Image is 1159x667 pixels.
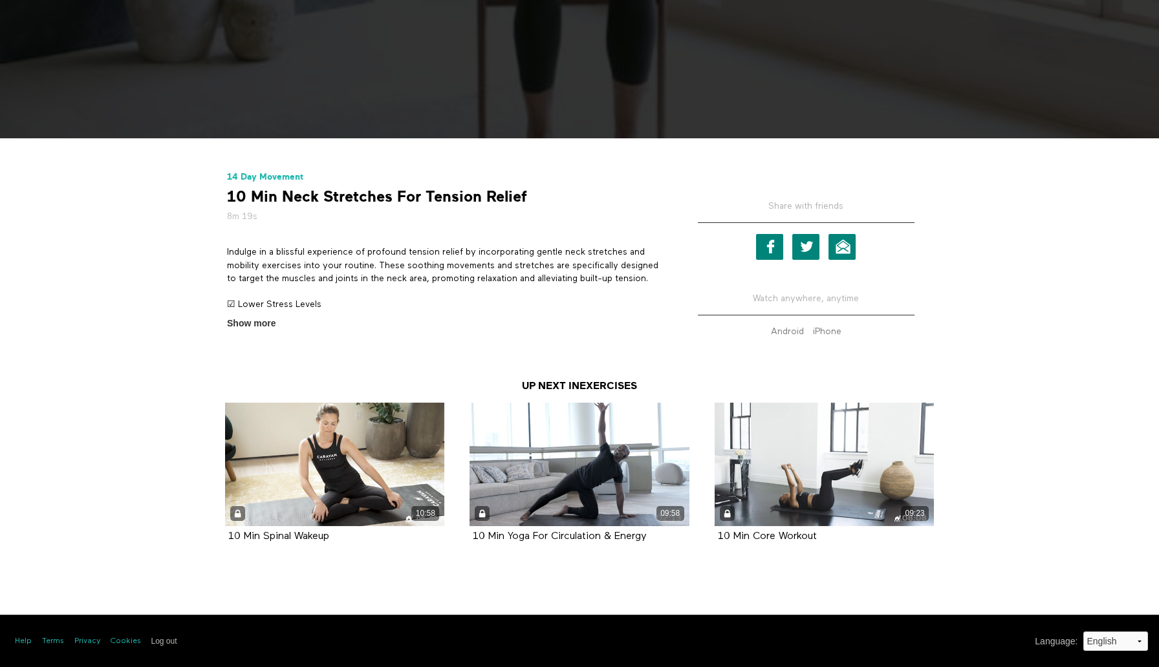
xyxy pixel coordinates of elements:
[228,531,329,542] strong: 10 Min Spinal Wakeup
[715,403,934,526] a: 10 Min Core Workout 09:23
[473,531,647,541] a: 10 Min Yoga For Circulation & Energy
[829,234,856,260] a: Email
[698,200,915,223] h5: Share with friends
[792,234,819,260] a: Twitter
[74,636,100,647] a: Privacy
[901,506,929,521] div: 09:23
[756,234,783,260] a: Facebook
[698,282,915,315] h5: Watch anywhere, anytime
[810,327,845,336] a: iPhone
[227,210,660,223] h5: 8m 19s
[470,403,689,526] a: 10 Min Yoga For Circulation & Energy 09:58
[217,379,942,393] h3: Up Next in
[656,506,684,521] div: 09:58
[227,246,660,285] p: Indulge in a blissful experience of profound tension relief by incorporating gentle neck stretche...
[771,327,804,336] strong: Android
[111,636,141,647] a: Cookies
[227,187,527,207] strong: 10 Min Neck Stretches For Tension Relief
[473,531,647,542] strong: 10 Min Yoga For Circulation & Energy
[1035,635,1078,648] label: Language :
[15,636,32,647] a: Help
[227,298,660,337] p: ☑ Lower Stress Levels ☑ Improved Range of Motion ☑ Increased Comfort and Mobility
[718,531,817,541] a: 10 Min Core Workout
[768,327,807,336] a: Android
[225,403,444,526] a: 10 Min Spinal Wakeup 10:58
[813,327,841,336] strong: iPhone
[718,531,817,542] strong: 10 Min Core Workout
[227,317,276,330] span: Show more
[151,637,177,646] input: Log out
[579,380,637,392] a: Exercises
[411,506,439,521] div: 10:58
[42,636,64,647] a: Terms
[228,531,329,541] a: 10 Min Spinal Wakeup
[227,172,303,182] a: 14 Day Movement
